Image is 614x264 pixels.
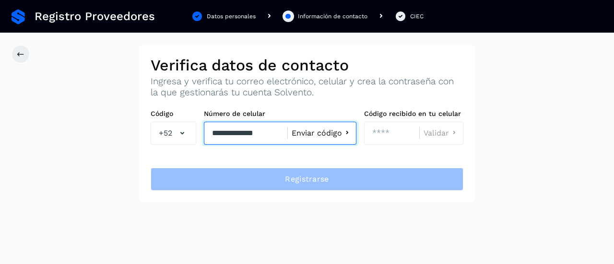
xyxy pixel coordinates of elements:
span: Enviar código [292,129,342,137]
div: CIEC [410,12,424,21]
label: Número de celular [204,110,356,118]
span: Registrarse [285,174,329,184]
span: +52 [159,127,172,139]
label: Código [151,110,196,118]
span: Registro Proveedores [35,10,155,23]
div: Datos personales [207,12,256,21]
div: Información de contacto [298,12,367,21]
button: Registrarse [151,168,463,191]
p: Ingresa y verifica tu correo electrónico, celular y crea la contraseña con la que gestionarás tu ... [151,76,463,98]
button: Validar [424,128,459,138]
button: Enviar código [292,128,352,138]
span: Validar [424,129,449,137]
label: Código recibido en tu celular [364,110,463,118]
h2: Verifica datos de contacto [151,56,463,74]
